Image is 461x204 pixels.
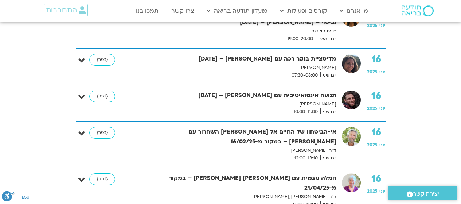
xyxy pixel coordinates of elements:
a: מי אנחנו [336,4,372,18]
p: [PERSON_NAME] [145,100,336,108]
a: קורסים ופעילות [277,4,331,18]
span: 2025 [367,69,378,75]
span: יוני [379,142,386,148]
span: יום שני [320,72,336,79]
span: יוני [379,69,386,75]
span: 07:30-08:00 [289,72,320,79]
span: 2025 [367,188,378,194]
span: יום ראשון [316,35,336,43]
img: תודעה בריאה [402,5,434,16]
strong: 16 [367,173,386,184]
p: רונית הולנדר [145,27,336,35]
p: ד"ר [PERSON_NAME],[PERSON_NAME] [145,193,336,201]
span: 2025 [367,105,378,111]
span: יוני [379,188,386,194]
span: 12:00-13:10 [292,154,320,162]
strong: מדיטציית בוקר רכה עם [PERSON_NAME] – [DATE] [145,54,336,64]
a: התחברות [44,4,88,16]
span: 2025 [367,23,378,28]
span: יום שני [320,108,336,116]
a: {text} [89,91,115,102]
a: {text} [89,173,115,185]
strong: 16 [367,91,386,101]
a: צרו קשר [168,4,198,18]
span: 19:00-20:00 [285,35,316,43]
strong: 16 [367,127,386,138]
p: ד"ר [PERSON_NAME] [145,147,336,154]
span: יוני [379,105,386,111]
span: יוני [379,23,386,28]
a: מועדון תודעה בריאה [203,4,271,18]
a: {text} [89,54,115,66]
a: תמכו בנו [132,4,162,18]
span: 2025 [367,142,378,148]
strong: חמלה עצמית עם [PERSON_NAME] [PERSON_NAME] – במקור מ-21/04/25 [145,173,336,193]
span: התחברות [46,6,77,14]
span: יצירת קשר [413,189,439,199]
span: יום שני [320,154,336,162]
strong: 16 [367,54,386,65]
span: 10:00-11:00 [291,108,320,116]
strong: תנועה אינטואיטיבית עם [PERSON_NAME] – [DATE] [145,91,336,100]
strong: אי-הביטחון של החיים אל [PERSON_NAME] השחרור עם [PERSON_NAME] – במקור מ-16/02/25 [145,127,336,147]
p: [PERSON_NAME] [145,64,336,72]
a: יצירת קשר [388,186,457,200]
a: {text} [89,127,115,139]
